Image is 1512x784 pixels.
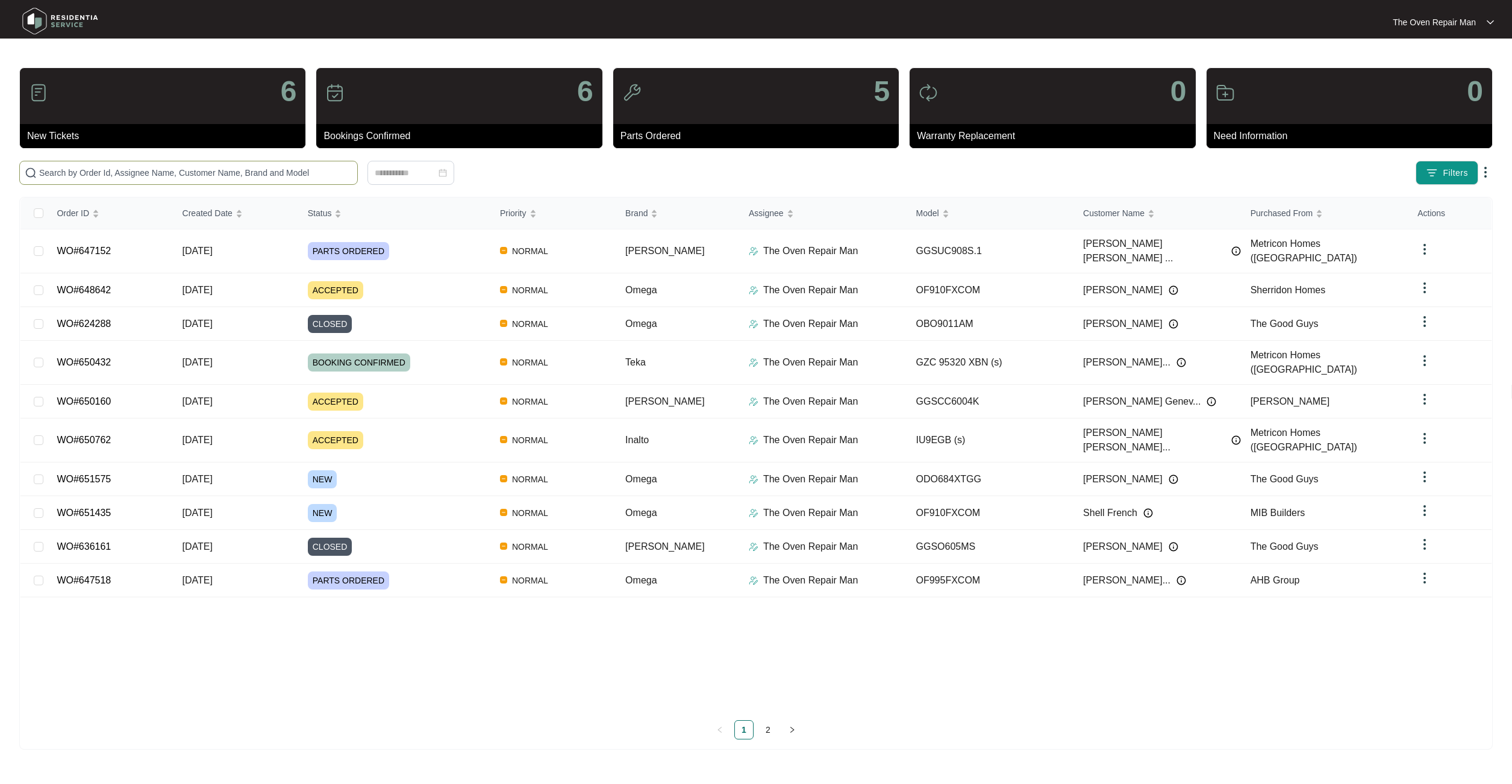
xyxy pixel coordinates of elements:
[500,207,526,220] span: Priority
[907,496,1074,530] td: OF910FXCOM
[1417,353,1432,368] img: dropdown arrow
[1251,285,1326,295] span: Sherridon Homes
[323,129,602,143] p: Bookings Confirmed
[789,726,796,733] span: right
[1176,358,1186,367] img: Info icon
[308,538,352,556] span: CLOSED
[1417,242,1432,257] img: dropdown arrow
[1241,198,1408,229] th: Purchased From
[507,317,553,331] span: NORMAL
[1083,426,1225,455] span: [PERSON_NAME] [PERSON_NAME]...
[57,246,111,256] a: WO#647152
[919,83,938,102] img: icon
[763,433,858,447] p: The Oven Repair Man
[1417,392,1432,406] img: dropdown arrow
[308,353,410,372] span: BOOKING CONFIRMED
[907,462,1074,496] td: ODO684XTGG
[490,198,616,229] th: Priority
[39,166,352,179] input: Search by Order Id, Assignee Name, Customer Name, Brand and Model
[749,542,758,552] img: Assigner Icon
[1083,317,1163,331] span: [PERSON_NAME]
[749,358,758,367] img: Assigner Icon
[57,575,111,585] a: WO#647518
[173,198,298,229] th: Created Date
[1169,319,1178,329] img: Info icon
[749,285,758,295] img: Assigner Icon
[500,247,507,254] img: Vercel Logo
[1393,16,1476,28] p: The Oven Repair Man
[625,396,705,406] span: [PERSON_NAME]
[783,720,802,739] button: right
[1083,506,1137,520] span: Shell French
[1478,165,1493,179] img: dropdown arrow
[907,418,1074,462] td: IU9EGB (s)
[1207,397,1216,406] img: Info icon
[625,319,657,329] span: Omega
[183,541,213,552] span: [DATE]
[1416,161,1478,185] button: filter iconFilters
[308,281,363,299] span: ACCEPTED
[183,285,213,295] span: [DATE]
[616,198,739,229] th: Brand
[1083,355,1170,370] span: [PERSON_NAME]...
[183,474,213,484] span: [DATE]
[183,396,213,406] span: [DATE]
[1251,428,1357,452] span: Metricon Homes ([GEOGRAPHIC_DATA])
[183,207,233,220] span: Created Date
[625,474,657,484] span: Omega
[1143,508,1153,518] img: Info icon
[57,207,89,220] span: Order ID
[308,242,389,260] span: PARTS ORDERED
[1251,350,1357,375] span: Metricon Homes ([GEOGRAPHIC_DATA])
[1417,281,1432,295] img: dropdown arrow
[1408,198,1492,229] th: Actions
[763,355,858,370] p: The Oven Repair Man
[759,721,777,739] a: 2
[1443,167,1468,179] span: Filters
[907,564,1074,597] td: OF995FXCOM
[1417,571,1432,585] img: dropdown arrow
[783,720,802,739] li: Next Page
[873,77,890,106] p: 5
[1467,77,1483,106] p: 0
[1176,576,1186,585] img: Info icon
[47,198,172,229] th: Order ID
[29,83,48,102] img: icon
[625,435,649,445] span: Inalto
[1251,319,1319,329] span: The Good Guys
[758,720,778,739] li: 2
[1417,537,1432,552] img: dropdown arrow
[500,576,507,583] img: Vercel Logo
[1251,508,1305,518] span: MIB Builders
[763,394,858,409] p: The Oven Repair Man
[281,77,297,106] p: 6
[308,393,363,411] span: ACCEPTED
[1426,167,1438,179] img: filter icon
[749,397,758,406] img: Assigner Icon
[183,508,213,518] span: [DATE]
[500,509,507,516] img: Vercel Logo
[1231,435,1241,445] img: Info icon
[1251,207,1313,220] span: Purchased From
[625,541,705,552] span: [PERSON_NAME]
[507,283,553,297] span: NORMAL
[763,317,858,331] p: The Oven Repair Man
[625,508,657,518] span: Omega
[1083,394,1201,409] span: [PERSON_NAME] Genev...
[1251,575,1300,585] span: AHB Group
[763,573,858,588] p: The Oven Repair Man
[507,433,553,447] span: NORMAL
[507,394,553,409] span: NORMAL
[1487,19,1494,25] img: dropdown arrow
[1216,83,1235,102] img: icon
[1073,198,1241,229] th: Customer Name
[907,229,1074,273] td: GGSUC908S.1
[25,167,37,179] img: search-icon
[308,315,352,333] span: CLOSED
[1083,472,1163,487] span: [PERSON_NAME]
[625,575,657,585] span: Omega
[739,198,907,229] th: Assignee
[735,721,753,739] a: 1
[308,470,337,488] span: NEW
[500,286,507,293] img: Vercel Logo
